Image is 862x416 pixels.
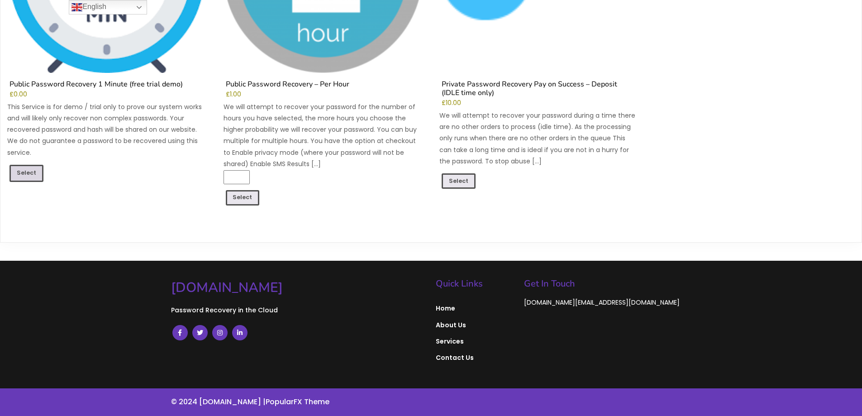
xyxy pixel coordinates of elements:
[171,397,266,407] a: © 2024 [DOMAIN_NAME] |
[171,304,427,316] p: Password Recovery in the Cloud
[436,317,515,333] a: About Us
[436,333,515,349] a: Services
[442,99,446,107] span: £
[436,354,515,362] span: Contact Us
[442,99,461,107] bdi: 10.00
[442,173,476,189] a: Add to cart: “Private Password Recovery Pay on Success - Deposit (IDLE time only)”
[7,101,206,158] p: This Service is for demo / trial only to prove our system works and will likely only recover non ...
[10,90,14,99] span: £
[224,170,250,184] input: Product quantity
[436,321,515,329] span: About Us
[226,190,260,206] a: Add to cart: “Public Password Recovery - Per Hour”
[436,349,515,366] a: Contact Us
[226,90,230,99] span: £
[439,110,638,167] p: We will attempt to recover your password during a time there are no other orders to process (idle...
[224,101,423,170] p: We will attempt to recover your password for the number of hours you have selected, the more hour...
[10,165,43,182] a: Read more about “Public Password Recovery 1 Minute (free trial demo)”
[71,2,82,13] img: en
[224,80,423,91] h2: Public Password Recovery – Per Hour
[266,397,329,407] a: PopularFX Theme
[524,298,680,307] a: [DOMAIN_NAME][EMAIL_ADDRESS][DOMAIN_NAME]
[7,80,206,91] h2: Public Password Recovery 1 Minute (free trial demo)
[436,337,515,345] span: Services
[439,80,638,100] h2: Private Password Recovery Pay on Success – Deposit (IDLE time only)
[10,90,27,99] bdi: 0.00
[226,90,241,99] bdi: 1.00
[171,279,427,296] a: [DOMAIN_NAME]
[436,300,515,316] a: Home
[436,304,515,312] span: Home
[524,279,691,288] h5: Get In Touch
[436,279,515,288] h5: Quick Links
